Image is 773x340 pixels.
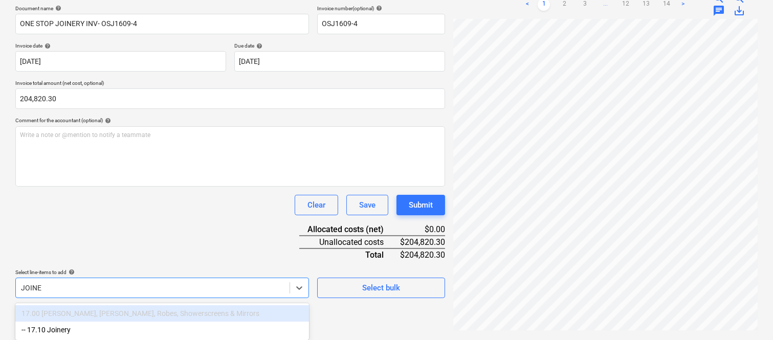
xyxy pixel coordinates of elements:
[67,269,75,275] span: help
[15,88,445,109] input: Invoice total amount (net cost, optional)
[15,305,309,322] div: 17.00 [PERSON_NAME], [PERSON_NAME], Robes, Showerscreens & Mirrors
[15,305,309,322] div: 17.00 Joinery, Stone, Robes, Showerscreens & Mirrors
[317,278,445,298] button: Select bulk
[15,269,309,276] div: Select line-items to add
[299,236,400,248] div: Unallocated costs
[295,195,338,215] button: Clear
[299,223,400,236] div: Allocated costs (net)
[307,198,325,212] div: Clear
[317,14,445,34] input: Invoice number
[409,198,433,212] div: Submit
[15,5,309,12] div: Document name
[234,51,445,72] input: Due date not specified
[346,195,388,215] button: Save
[15,80,445,88] p: Invoice total amount (net cost, optional)
[103,118,111,124] span: help
[15,14,309,34] input: Document name
[15,322,309,338] div: -- 17.10 Joinery
[362,281,400,294] div: Select bulk
[374,5,382,11] span: help
[15,51,226,72] input: Invoice date not specified
[53,5,61,11] span: help
[400,236,445,248] div: $204,820.30
[400,223,445,236] div: $0.00
[15,42,226,49] div: Invoice date
[234,42,445,49] div: Due date
[317,5,445,12] div: Invoice number (optional)
[254,43,262,49] span: help
[359,198,376,212] div: Save
[15,117,445,124] div: Comment for the accountant (optional)
[400,248,445,261] div: $204,820.30
[299,248,400,261] div: Total
[42,43,51,49] span: help
[733,5,745,17] span: save_alt
[396,195,445,215] button: Submit
[713,5,725,17] span: chat
[722,291,773,340] iframe: Chat Widget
